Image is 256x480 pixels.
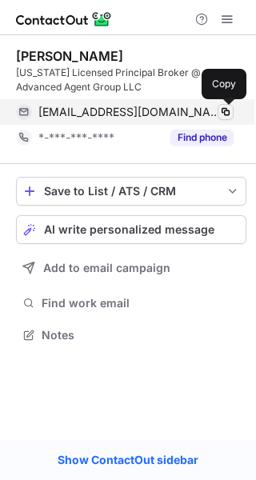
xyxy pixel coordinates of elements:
[16,324,246,346] button: Notes
[16,254,246,282] button: Add to email campaign
[16,10,112,29] img: ContactOut v5.3.10
[44,185,218,198] div: Save to List / ATS / CRM
[16,48,123,64] div: [PERSON_NAME]
[43,262,170,274] span: Add to email campaign
[16,292,246,314] button: Find work email
[44,223,214,236] span: AI write personalized message
[42,448,214,472] a: Show ContactOut sidebar
[16,215,246,244] button: AI write personalized message
[38,105,222,119] span: [EMAIL_ADDRESS][DOMAIN_NAME]
[170,130,234,146] button: Reveal Button
[16,66,246,94] div: [US_STATE] Licensed Principal Broker @ Advanced Agent Group LLC
[42,328,240,342] span: Notes
[16,177,246,206] button: save-profile-one-click
[42,296,240,310] span: Find work email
